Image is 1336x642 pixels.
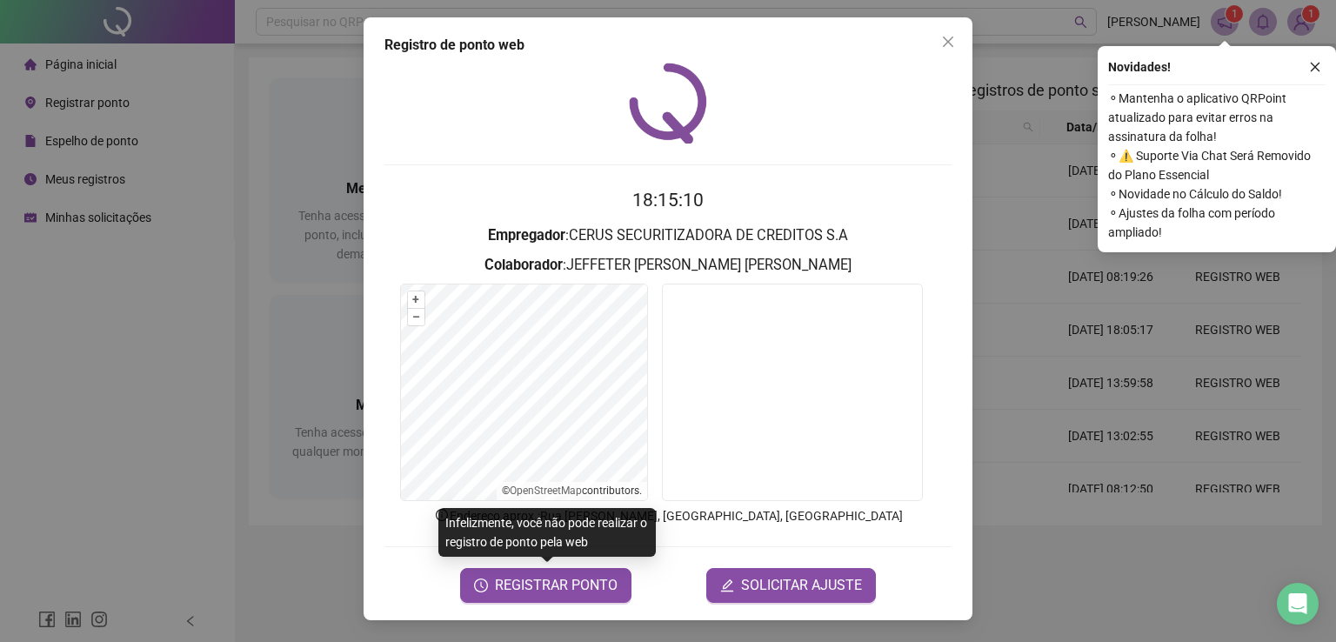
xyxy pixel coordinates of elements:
[510,485,582,497] a: OpenStreetMap
[741,575,862,596] span: SOLICITAR AJUSTE
[1108,89,1326,146] span: ⚬ Mantenha o aplicativo QRPoint atualizado para evitar erros na assinatura da folha!
[720,578,734,592] span: edit
[384,35,952,56] div: Registro de ponto web
[384,254,952,277] h3: : JEFFETER [PERSON_NAME] [PERSON_NAME]
[488,227,565,244] strong: Empregador
[408,309,424,325] button: –
[934,28,962,56] button: Close
[629,63,707,144] img: QRPoint
[460,568,631,603] button: REGISTRAR PONTO
[1277,583,1319,625] div: Open Intercom Messenger
[434,507,450,523] span: info-circle
[384,506,952,525] p: Endereço aprox. : Rua [PERSON_NAME], [GEOGRAPHIC_DATA], [GEOGRAPHIC_DATA]
[438,508,656,557] div: Infelizmente, você não pode realizar o registro de ponto pela web
[484,257,563,273] strong: Colaborador
[502,485,642,497] li: © contributors.
[1108,184,1326,204] span: ⚬ Novidade no Cálculo do Saldo!
[384,224,952,247] h3: : CERUS SECURITIZADORA DE CREDITOS S.A
[941,35,955,49] span: close
[1309,61,1321,73] span: close
[632,190,704,211] time: 18:15:10
[408,291,424,308] button: +
[706,568,876,603] button: editSOLICITAR AJUSTE
[1108,57,1171,77] span: Novidades !
[1108,204,1326,242] span: ⚬ Ajustes da folha com período ampliado!
[495,575,618,596] span: REGISTRAR PONTO
[1108,146,1326,184] span: ⚬ ⚠️ Suporte Via Chat Será Removido do Plano Essencial
[474,578,488,592] span: clock-circle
